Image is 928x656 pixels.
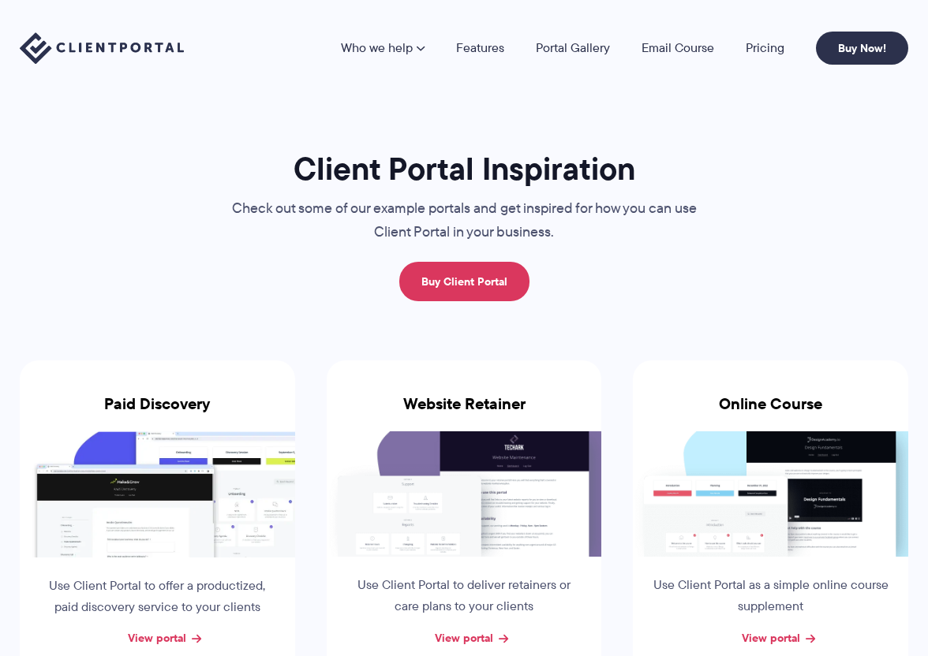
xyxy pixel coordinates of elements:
h3: Paid Discovery [20,394,295,431]
a: Buy Now! [816,32,908,65]
a: View portal [128,629,186,647]
a: Email Course [642,42,714,54]
a: Who we help [341,42,425,54]
a: View portal [742,629,800,647]
a: Portal Gallery [536,42,610,54]
h3: Website Retainer [327,394,602,431]
p: Use Client Portal to deliver retainers or care plans to your clients [344,575,584,617]
a: Features [456,42,504,54]
a: Pricing [746,42,784,54]
p: Check out some of our example portals and get inspired for how you can use Client Portal in your ... [200,197,728,244]
p: Use Client Portal to offer a productized, paid discovery service to your clients [37,576,277,617]
a: View portal [435,629,493,647]
p: Use Client Portal as a simple online course supplement [651,575,891,617]
h3: Online Course [633,394,908,431]
h1: Client Portal Inspiration [200,149,728,188]
a: Buy Client Portal [399,262,529,301]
